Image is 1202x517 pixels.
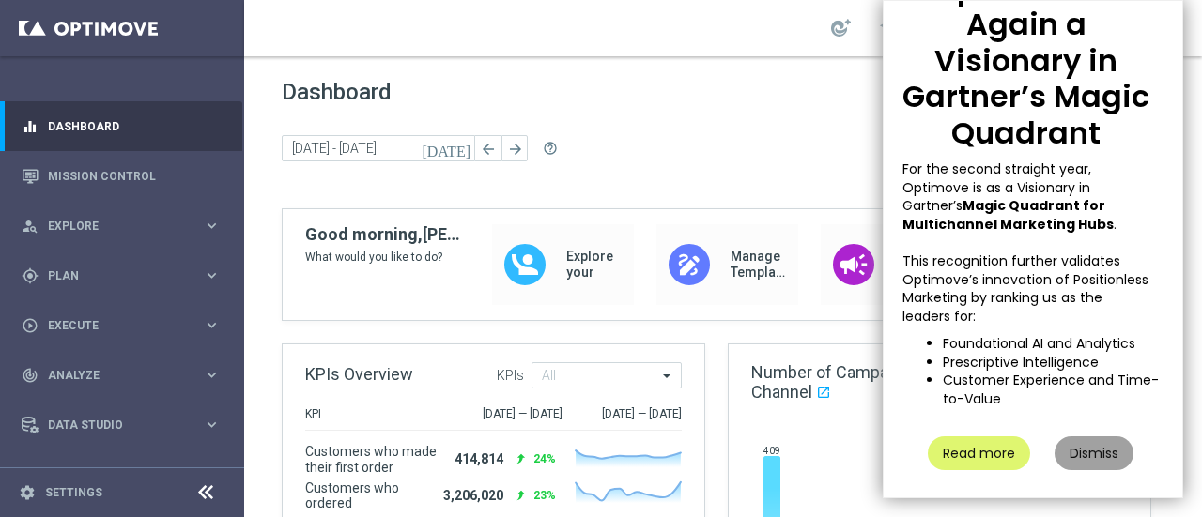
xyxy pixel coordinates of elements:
[902,196,1114,234] strong: Magic Quadrant for Multichannel Marketing Hubs
[1055,436,1133,470] button: Dismiss
[48,151,221,201] a: Mission Control
[22,218,39,235] i: person_search
[943,372,1163,408] li: Customer Experience and Time-to-Value
[22,101,221,151] div: Dashboard
[943,354,1163,373] li: Prescriptive Intelligence
[48,320,203,331] span: Execute
[203,366,221,384] i: keyboard_arrow_right
[928,436,1030,470] button: Read more
[22,118,39,135] i: equalizer
[902,252,1149,326] p: This recognition further validates Optimove’s innovation of Positionless Marketing by ranking us ...
[1114,215,1117,234] span: .
[22,367,39,384] i: track_changes
[203,217,221,235] i: keyboard_arrow_right
[203,266,221,284] i: keyboard_arrow_right
[943,335,1163,354] li: Foundational AI and Analytics
[22,367,203,384] div: Analyze
[902,160,1095,215] span: For the second straight year, Optimove is as a Visionary in Gartner’s
[22,449,221,499] div: Optibot
[45,487,102,498] a: Settings
[48,449,196,499] a: Optibot
[22,218,203,235] div: Explore
[22,317,39,334] i: play_circle_outline
[48,220,203,232] span: Explore
[22,317,203,334] div: Execute
[879,18,900,38] span: school
[22,151,221,201] div: Mission Control
[48,419,203,431] span: Data Studio
[22,417,203,433] div: Data Studio
[22,466,39,483] i: lightbulb
[22,267,39,284] i: gps_fixed
[203,416,221,433] i: keyboard_arrow_right
[48,270,203,281] span: Plan
[48,370,203,381] span: Analyze
[22,267,203,284] div: Plan
[19,484,36,501] i: settings
[203,316,221,334] i: keyboard_arrow_right
[48,101,221,151] a: Dashboard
